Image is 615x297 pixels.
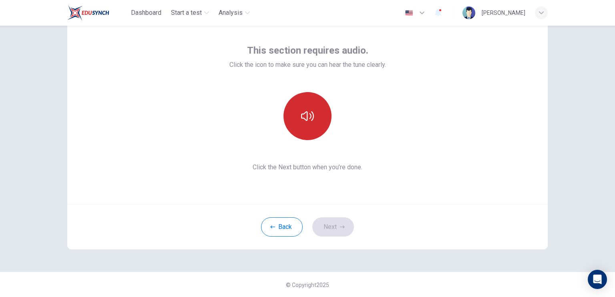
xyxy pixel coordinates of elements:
span: Click the icon to make sure you can hear the tune clearly. [229,60,386,70]
span: Dashboard [131,8,161,18]
span: © Copyright 2025 [286,282,329,288]
div: [PERSON_NAME] [482,8,525,18]
div: Open Intercom Messenger [588,270,607,289]
span: Analysis [219,8,243,18]
button: Analysis [215,6,253,20]
img: EduSynch logo [67,5,109,21]
button: Start a test [168,6,212,20]
a: EduSynch logo [67,5,128,21]
span: This section requires audio. [247,44,368,57]
button: Back [261,217,303,237]
img: Profile picture [462,6,475,19]
span: Click the Next button when you’re done. [229,163,386,172]
img: en [404,10,414,16]
span: Start a test [171,8,202,18]
button: Dashboard [128,6,165,20]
